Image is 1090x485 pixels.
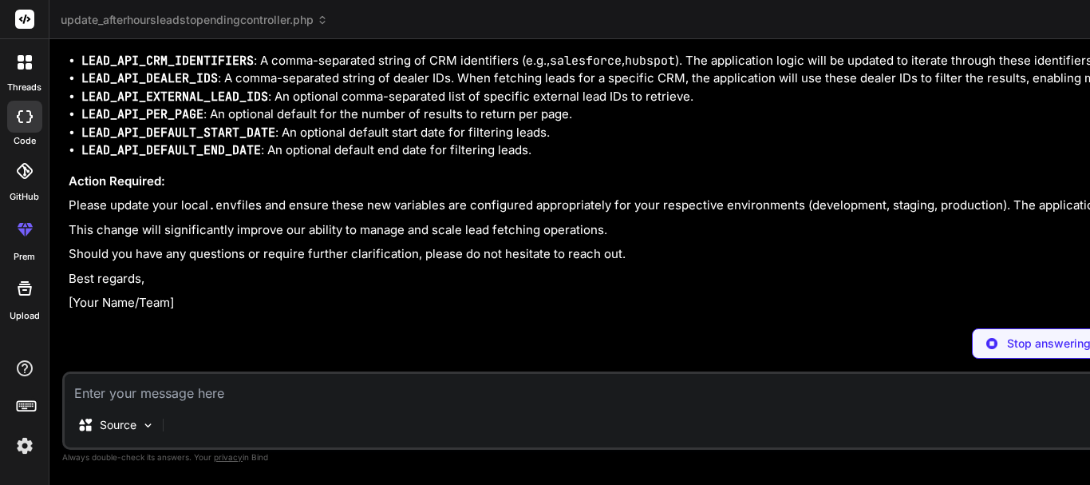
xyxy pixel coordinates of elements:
img: Pick Models [141,419,155,432]
code: salesforce [550,53,622,69]
code: LEAD_API_DEALER_IDS [81,70,218,86]
label: Upload [10,309,40,323]
label: code [14,134,36,148]
span: update_afterhoursleadstopendingcontroller.php [61,12,328,28]
code: LEAD_API_PER_PAGE [81,106,203,122]
span: privacy [214,452,243,462]
code: hubspot [625,53,675,69]
label: threads [7,81,41,94]
label: prem [14,250,35,264]
code: .env [208,197,237,213]
code: LEAD_API_EXTERNAL_LEAD_IDS [81,89,268,105]
img: settings [11,432,38,459]
code: LEAD_API_CRM_IDENTIFIERS [81,53,254,69]
code: LEAD_API_DEFAULT_START_DATE [81,125,275,141]
p: Source [100,417,136,433]
code: LEAD_API_DEFAULT_END_DATE [81,142,261,158]
label: GitHub [10,190,39,204]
